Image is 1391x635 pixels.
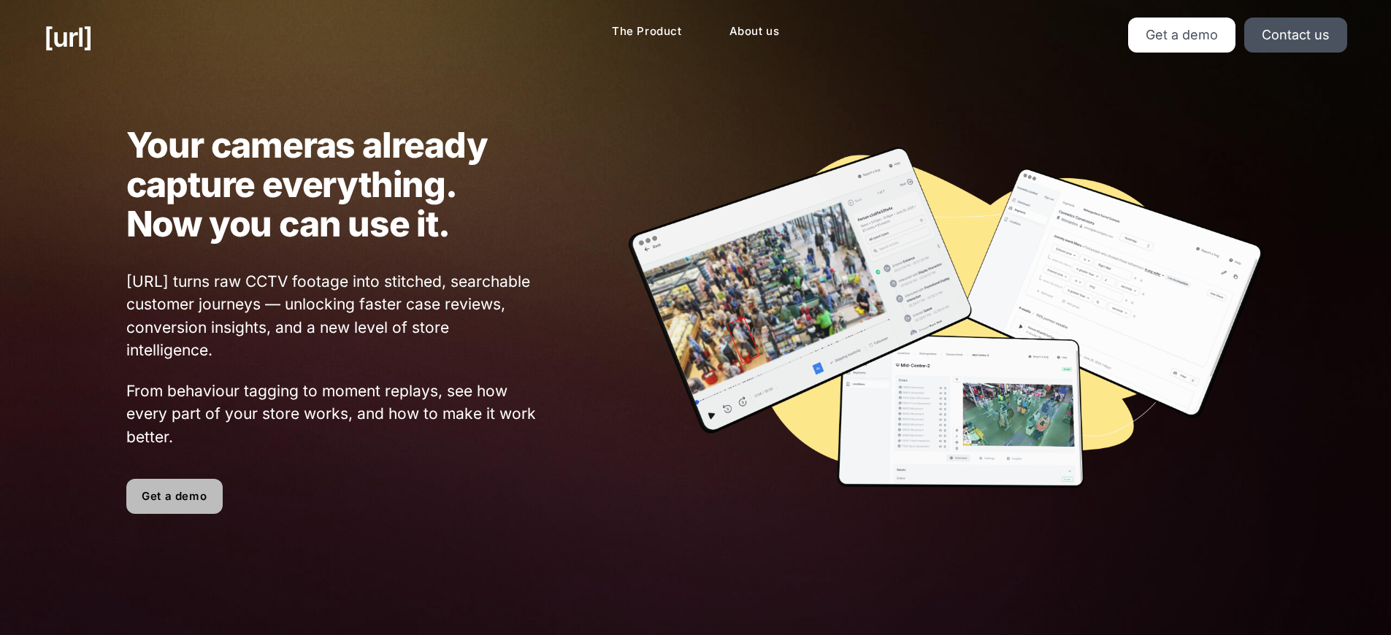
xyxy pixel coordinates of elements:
span: From behaviour tagging to moment replays, see how every part of your store works, and how to make... [126,380,538,449]
span: [URL] turns raw CCTV footage into stitched, searchable customer journeys — unlocking faster case ... [126,270,538,362]
a: About us [718,18,792,46]
a: Get a demo [1128,18,1235,53]
a: [URL] [44,18,92,57]
a: Get a demo [126,479,223,514]
a: The Product [600,18,694,46]
a: Contact us [1244,18,1347,53]
h1: Your cameras already capture everything. Now you can use it. [126,126,538,244]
